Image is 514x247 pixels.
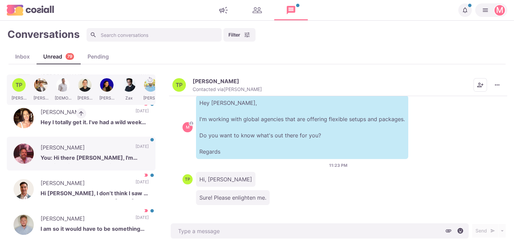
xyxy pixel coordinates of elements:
p: [PERSON_NAME] [41,179,129,189]
div: Pending [81,52,116,61]
div: Martin [186,125,190,129]
div: Tabish Peerzada [185,177,190,181]
img: Eric Lifvendahl [14,179,34,199]
img: Robyn Britton [14,108,34,128]
svg: avatar [190,121,193,125]
p: I am so it would have to be something great [41,225,149,235]
button: More menu [490,78,504,92]
div: Unread [36,52,81,61]
p: [DATE] [136,179,149,189]
p: Hi [PERSON_NAME], I don’t think I saw a call come through from you [DATE]. I am available [DATE] ... [41,189,149,199]
p: [DATE] [136,143,149,154]
img: logo [7,5,54,15]
div: Martin [496,6,504,14]
button: Return to active conversation [76,108,86,118]
p: Hi, [PERSON_NAME] [196,172,255,187]
h1: Conversations [7,28,80,40]
p: [DATE] [136,215,149,225]
p: [PERSON_NAME] [193,78,239,85]
p: Hey [PERSON_NAME], I'm working with global agencies that are offering flexible setups and package... [196,95,408,159]
div: Tabish Peerzada [176,82,182,88]
p: [DATE] [136,108,149,118]
p: Hey I totally get it. I’ve had a wild week already, sisted house in [GEOGRAPHIC_DATA] was shot up... [41,118,149,128]
p: You: Hi there [PERSON_NAME], I'm working with global agencies that are offering flexible setups a... [41,154,149,164]
button: Select emoji [455,226,465,236]
p: [PERSON_NAME] [41,143,129,154]
p: Sure! Please enlighten me. [196,190,270,205]
p: 79 [67,53,72,60]
button: Send [472,224,498,238]
div: Inbox [8,52,36,61]
button: Attach files [443,226,454,236]
p: [PERSON_NAME] [41,108,129,118]
button: Filter [223,28,255,42]
p: Contacted via [PERSON_NAME] [193,86,262,92]
p: 11:23 PM [329,162,347,169]
img: John Hurubean [14,143,34,164]
button: Notifications [458,3,472,17]
input: Search conversations [87,28,222,42]
p: [PERSON_NAME] [41,215,129,225]
button: Add add contacts [473,78,487,92]
button: Tabish Peerzada[PERSON_NAME]Contacted via[PERSON_NAME] [172,78,262,92]
img: Ryan Wilkinson [14,215,34,235]
button: Martin [475,3,507,17]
